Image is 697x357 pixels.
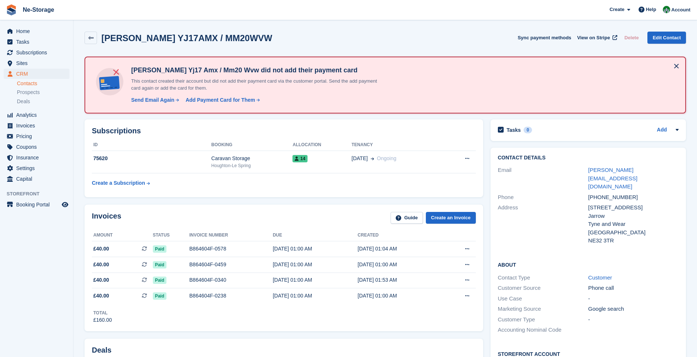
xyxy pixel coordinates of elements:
a: menu [4,26,69,36]
div: [DATE] 01:04 AM [358,245,442,253]
span: Ongoing [377,155,396,161]
span: Booking Portal [16,199,60,210]
div: [DATE] 01:00 AM [273,261,358,268]
th: Booking [211,139,292,151]
div: Customer Source [498,284,588,292]
div: [DATE] 01:00 AM [273,245,358,253]
div: - [588,295,679,303]
h2: Tasks [507,127,521,133]
span: Sites [16,58,60,68]
span: Paid [153,261,166,268]
div: Create a Subscription [92,179,145,187]
span: Tasks [16,37,60,47]
a: menu [4,174,69,184]
a: menu [4,47,69,58]
a: Create a Subscription [92,176,150,190]
div: Jarrow [588,212,679,220]
div: [GEOGRAPHIC_DATA] [588,228,679,237]
button: Sync payment methods [518,32,571,44]
div: £160.00 [93,316,112,324]
div: [DATE] 01:00 AM [358,261,442,268]
a: Edit Contact [647,32,686,44]
span: Home [16,26,60,36]
a: View on Stripe [574,32,619,44]
span: Paid [153,277,166,284]
a: Prospects [17,89,69,96]
a: Ne-Storage [20,4,57,16]
span: Settings [16,163,60,173]
th: Due [273,230,358,241]
a: Create an Invoice [426,212,476,224]
span: Invoices [16,120,60,131]
a: Guide [391,212,423,224]
div: Caravan Storage [211,155,292,162]
div: [STREET_ADDRESS] [588,203,679,212]
div: 0 [524,127,532,133]
div: [DATE] 01:00 AM [273,276,358,284]
a: menu [4,120,69,131]
span: Account [671,6,690,14]
a: Deals [17,98,69,105]
div: [DATE] 01:00 AM [273,292,358,300]
span: [DATE] [352,155,368,162]
span: Analytics [16,110,60,120]
th: Status [153,230,190,241]
a: menu [4,69,69,79]
a: menu [4,110,69,120]
div: 75620 [92,155,211,162]
h2: About [498,261,679,268]
a: menu [4,58,69,68]
span: Coupons [16,142,60,152]
img: no-card-linked-e7822e413c904bf8b177c4d89f31251c4716f9871600ec3ca5bfc59e148c83f4.svg [94,66,125,97]
h2: Subscriptions [92,127,476,135]
a: menu [4,142,69,152]
span: View on Stripe [577,34,610,42]
span: Create [610,6,624,13]
span: £40.00 [93,276,109,284]
div: Customer Type [498,315,588,324]
a: menu [4,152,69,163]
span: CRM [16,69,60,79]
span: £40.00 [93,261,109,268]
th: ID [92,139,211,151]
span: Subscriptions [16,47,60,58]
a: Add Payment Card for Them [183,96,261,104]
th: Amount [92,230,153,241]
span: Paid [153,292,166,300]
a: Contacts [17,80,69,87]
p: This contact created their account but did not add their payment card via the customer portal. Se... [128,77,385,92]
a: menu [4,37,69,47]
div: Use Case [498,295,588,303]
div: Google search [588,305,679,313]
span: Deals [17,98,30,105]
div: B864604F-0459 [189,261,273,268]
div: Add Payment Card for Them [186,96,255,104]
button: Delete [621,32,642,44]
h2: Invoices [92,212,121,224]
div: Contact Type [498,274,588,282]
span: Storefront [7,190,73,198]
a: menu [4,199,69,210]
th: Allocation [292,139,351,151]
div: [PHONE_NUMBER] [588,193,679,202]
span: Pricing [16,131,60,141]
span: Insurance [16,152,60,163]
div: - [588,315,679,324]
span: Capital [16,174,60,184]
span: 14 [292,155,307,162]
h2: Contact Details [498,155,679,161]
a: Add [657,126,667,134]
th: Tenancy [352,139,444,151]
div: Phone [498,193,588,202]
div: [DATE] 01:00 AM [358,292,442,300]
div: Tyne and Wear [588,220,679,228]
div: NE32 3TR [588,237,679,245]
div: B864604F-0238 [189,292,273,300]
span: £40.00 [93,245,109,253]
div: Email [498,166,588,191]
div: Phone call [588,284,679,292]
a: menu [4,163,69,173]
a: Preview store [61,200,69,209]
div: Accounting Nominal Code [498,326,588,334]
div: B864604F-0340 [189,276,273,284]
